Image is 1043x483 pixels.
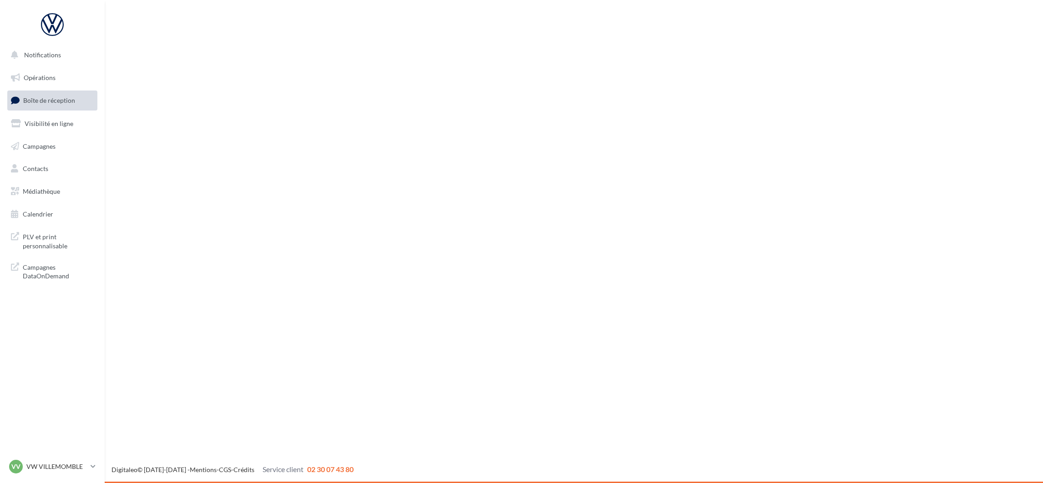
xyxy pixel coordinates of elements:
a: Campagnes [5,137,99,156]
a: Mentions [190,466,217,473]
a: Calendrier [5,205,99,224]
span: Contacts [23,165,48,172]
span: Campagnes [23,142,56,150]
span: Campagnes DataOnDemand [23,261,94,281]
a: VV VW VILLEMOMBLE [7,458,97,475]
a: Digitaleo [111,466,137,473]
p: VW VILLEMOMBLE [26,462,87,471]
span: PLV et print personnalisable [23,231,94,250]
a: PLV et print personnalisable [5,227,99,254]
a: Boîte de réception [5,91,99,110]
a: Médiathèque [5,182,99,201]
a: Crédits [233,466,254,473]
span: Notifications [24,51,61,59]
span: VV [11,462,20,471]
span: 02 30 07 43 80 [307,465,354,473]
span: Opérations [24,74,56,81]
span: Service client [263,465,304,473]
button: Notifications [5,45,96,65]
a: Contacts [5,159,99,178]
span: © [DATE]-[DATE] - - - [111,466,354,473]
span: Calendrier [23,210,53,218]
span: Visibilité en ligne [25,120,73,127]
a: Campagnes DataOnDemand [5,257,99,284]
a: CGS [219,466,231,473]
a: Opérations [5,68,99,87]
a: Visibilité en ligne [5,114,99,133]
span: Boîte de réception [23,96,75,104]
span: Médiathèque [23,187,60,195]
